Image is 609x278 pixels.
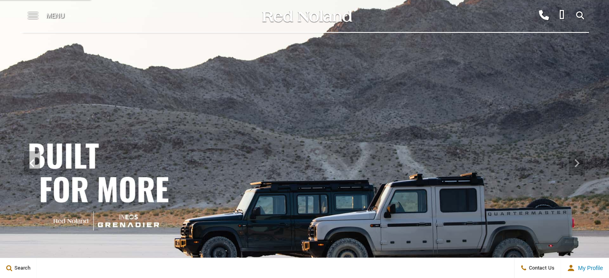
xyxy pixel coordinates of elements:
span: Contact Us [527,264,555,272]
button: Open user profile menu [561,258,609,278]
img: Red Noland Auto Group [261,9,353,23]
span: My Profile [575,265,603,271]
div: Next [569,151,585,175]
span: Search [12,264,30,272]
div: Previous [24,151,40,175]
